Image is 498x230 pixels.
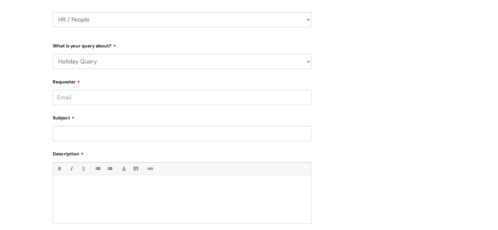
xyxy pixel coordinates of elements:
input: Email [53,90,311,105]
a: Underline(Ctrl-U) [79,165,87,173]
a: Back Color [132,165,140,173]
label: Requester [53,77,311,85]
a: Bold (Ctrl-B) [55,165,63,173]
a: Font Color [120,165,128,173]
a: 1. Ordered List (Ctrl-Shift-8) [105,165,114,173]
a: Link [146,165,154,173]
a: • Unordered List (Ctrl-Shift-7) [93,165,101,173]
a: Italic (Ctrl-I) [67,165,75,173]
label: Description [53,149,311,157]
label: What is your query about? [53,41,311,49]
label: Subject [53,113,311,121]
